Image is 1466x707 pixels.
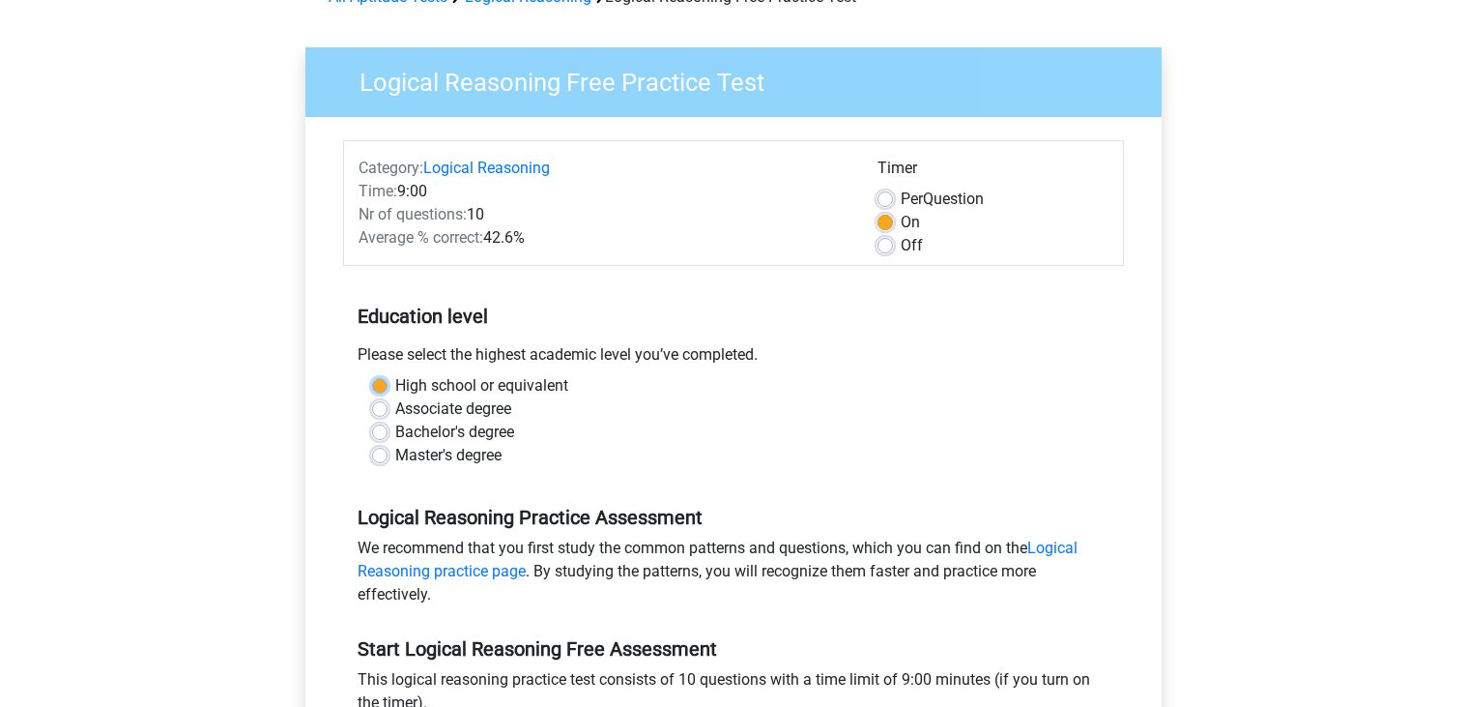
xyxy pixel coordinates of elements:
span: Average % correct: [359,228,483,247]
span: Per [901,190,923,208]
span: Time: [359,182,397,200]
label: Master's degree [395,444,502,467]
label: Off [901,234,923,257]
div: 9:00 [344,180,863,203]
div: Please select the highest academic level you’ve completed. [343,343,1124,374]
label: High school or equivalent [395,374,568,398]
span: Category: [359,159,423,177]
span: Nr of questions: [359,205,467,223]
label: Question [901,188,984,211]
div: 10 [344,203,863,226]
div: We recommend that you first study the common patterns and questions, which you can find on the . ... [343,537,1124,614]
div: Timer [877,157,1108,188]
a: Logical Reasoning [423,159,550,177]
label: Bachelor's degree [395,421,514,444]
h5: Logical Reasoning Practice Assessment [358,506,1109,529]
div: 42.6% [344,226,863,250]
h5: Education level [358,297,1109,336]
label: On [901,211,920,234]
h3: Logical Reasoning Free Practice Test [336,60,1147,98]
h5: Start Logical Reasoning Free Assessment [358,637,1109,661]
label: Associate degree [395,398,511,421]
